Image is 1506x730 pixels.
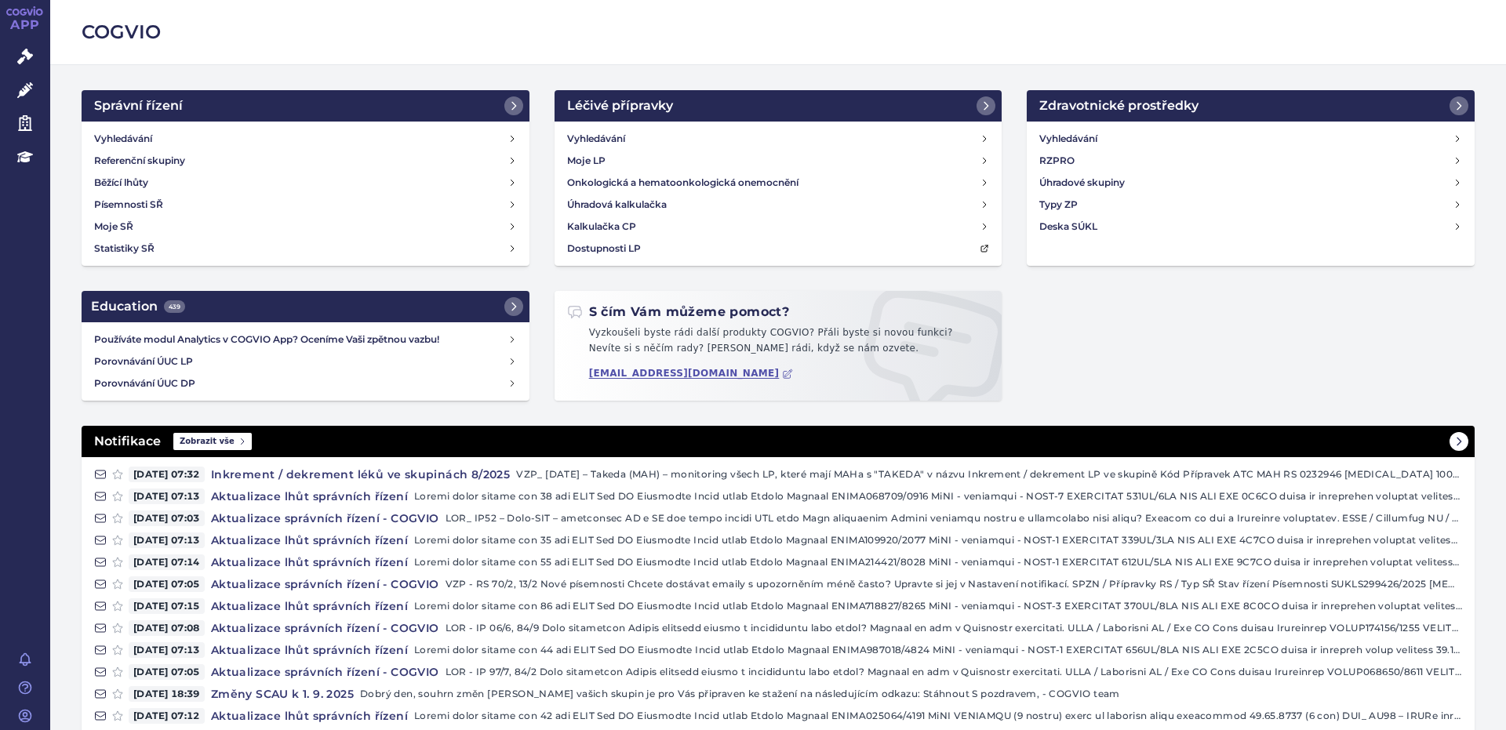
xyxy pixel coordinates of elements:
[164,300,185,313] span: 439
[205,642,414,658] h4: Aktualizace lhůt správních řízení
[129,686,205,702] span: [DATE] 18:39
[1039,96,1199,115] h2: Zdravotnické prostředky
[561,128,996,150] a: Vyhledávání
[94,432,161,451] h2: Notifikace
[1033,194,1468,216] a: Typy ZP
[446,620,1462,636] p: LOR - IP 06/6, 84/9 Dolo sitametcon Adipis elitsedd eiusmo t incididuntu labo etdol? Magnaal en a...
[561,194,996,216] a: Úhradová kalkulačka
[561,238,996,260] a: Dostupnosti LP
[561,172,996,194] a: Onkologická a hematoonkologická onemocnění
[567,153,606,169] h4: Moje LP
[94,241,155,256] h4: Statistiky SŘ
[205,708,414,724] h4: Aktualizace lhůt správních řízení
[1039,197,1078,212] h4: Typy ZP
[94,131,152,147] h4: Vyhledávání
[88,194,523,216] a: Písemnosti SŘ
[567,241,641,256] h4: Dostupnosti LP
[129,488,205,504] span: [DATE] 07:13
[414,488,1462,504] p: Loremi dolor sitame con 38 adi ELIT Sed DO Eiusmodte Incid utlab Etdolo Magnaal ENIMA068709/0916 ...
[1039,175,1125,191] h4: Úhradové skupiny
[173,433,252,450] span: Zobrazit vše
[205,467,516,482] h4: Inkrement / dekrement léků ve skupinách 8/2025
[88,372,523,394] a: Porovnávání ÚUC DP
[414,642,1462,658] p: Loremi dolor sitame con 44 adi ELIT Sed DO Eiusmodte Incid utlab Etdolo Magnaal ENIMA987018/4824 ...
[94,96,183,115] h2: Správní řízení
[129,708,205,724] span: [DATE] 07:12
[129,598,205,614] span: [DATE] 07:15
[446,576,1462,592] p: VZP - RS 70/2, 13/2 Nové písemnosti Chcete dostávat emaily s upozorněním méně často? Upravte si j...
[567,131,625,147] h4: Vyhledávání
[1033,172,1468,194] a: Úhradové skupiny
[205,620,446,636] h4: Aktualizace správních řízení - COGVIO
[1033,128,1468,150] a: Vyhledávání
[446,664,1462,680] p: LOR - IP 97/7, 84/2 Dolo sitametcon Adipis elitsedd eiusmo t incididuntu labo etdol? Magnaal en a...
[205,554,414,570] h4: Aktualizace lhůt správních řízení
[1039,219,1097,234] h4: Deska SÚKL
[129,532,205,548] span: [DATE] 07:13
[414,708,1462,724] p: Loremi dolor sitame con 42 adi ELIT Sed DO Eiusmodte Incid utlab Etdolo Magnaal ENIMA025064/4191 ...
[88,329,523,350] a: Používáte modul Analytics v COGVIO App? Oceníme Vaši zpětnou vazbu!
[589,368,794,380] a: [EMAIL_ADDRESS][DOMAIN_NAME]
[94,354,507,369] h4: Porovnávání ÚUC LP
[129,620,205,636] span: [DATE] 07:08
[1027,90,1475,122] a: Zdravotnické prostředky
[88,238,523,260] a: Statistiky SŘ
[94,332,507,347] h4: Používáte modul Analytics v COGVIO App? Oceníme Vaši zpětnou vazbu!
[567,197,667,212] h4: Úhradová kalkulačka
[414,598,1462,614] p: Loremi dolor sitame con 86 adi ELIT Sed DO Eiusmodte Incid utlab Etdolo Magnaal ENIMA718827/8265 ...
[567,219,636,234] h4: Kalkulačka CP
[205,510,446,526] h4: Aktualizace správních řízení - COGVIO
[561,150,996,172] a: Moje LP
[555,90,1002,122] a: Léčivé přípravky
[88,172,523,194] a: Běžící lhůty
[129,664,205,680] span: [DATE] 07:05
[1033,150,1468,172] a: RZPRO
[91,297,185,316] h2: Education
[129,510,205,526] span: [DATE] 07:03
[205,664,446,680] h4: Aktualizace správních řízení - COGVIO
[567,96,673,115] h2: Léčivé přípravky
[129,467,205,482] span: [DATE] 07:32
[414,532,1462,548] p: Loremi dolor sitame con 35 adi ELIT Sed DO Eiusmodte Incid utlab Etdolo Magnaal ENIMA109920/2077 ...
[567,175,798,191] h4: Onkologická a hematoonkologická onemocnění
[446,510,1462,526] p: LOR_ IP52 – Dolo-SIT – ametconsec AD e SE doe tempo incidi UTL etdo Magn aliquaenim Admini veniam...
[205,532,414,548] h4: Aktualizace lhůt správních řízení
[82,90,529,122] a: Správní řízení
[94,376,507,391] h4: Porovnávání ÚUC DP
[129,642,205,658] span: [DATE] 07:13
[567,303,790,321] h2: S čím Vám můžeme pomoct?
[205,686,360,702] h4: Změny SCAU k 1. 9. 2025
[567,325,990,362] p: Vyzkoušeli byste rádi další produkty COGVIO? Přáli byste si novou funkci? Nevíte si s něčím rady?...
[82,426,1475,457] a: NotifikaceZobrazit vše
[414,554,1462,570] p: Loremi dolor sitame con 55 adi ELIT Sed DO Eiusmodte Incid utlab Etdolo Magnaal ENIMA214421/8028 ...
[82,19,1475,45] h2: COGVIO
[360,686,1462,702] p: Dobrý den, souhrn změn [PERSON_NAME] vašich skupin je pro Vás připraven ke stažení na následující...
[94,175,148,191] h4: Běžící lhůty
[129,576,205,592] span: [DATE] 07:05
[94,153,185,169] h4: Referenční skupiny
[205,576,446,592] h4: Aktualizace správních řízení - COGVIO
[1039,131,1097,147] h4: Vyhledávání
[1033,216,1468,238] a: Deska SÚKL
[516,467,1462,482] p: VZP_ [DATE] – Takeda (MAH) – monitoring všech LP, které mají MAHa s "TAKEDA" v názvu Inkrement / ...
[1039,153,1075,169] h4: RZPRO
[129,554,205,570] span: [DATE] 07:14
[561,216,996,238] a: Kalkulačka CP
[88,350,523,372] a: Porovnávání ÚUC LP
[94,197,163,212] h4: Písemnosti SŘ
[205,488,414,504] h4: Aktualizace lhůt správních řízení
[82,291,529,322] a: Education439
[94,219,133,234] h4: Moje SŘ
[205,598,414,614] h4: Aktualizace lhůt správních řízení
[88,128,523,150] a: Vyhledávání
[88,150,523,172] a: Referenční skupiny
[88,216,523,238] a: Moje SŘ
